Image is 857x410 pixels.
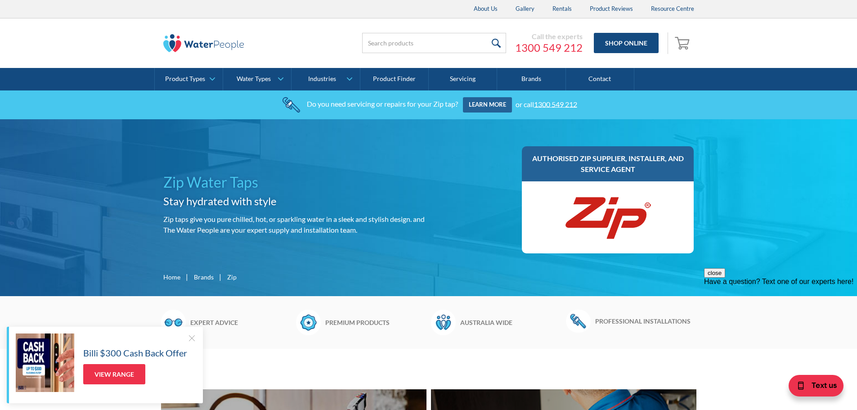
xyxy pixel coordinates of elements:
h5: Billi $300 Cash Back Offer [83,346,187,360]
a: Home [163,272,180,282]
a: Brands [194,272,214,282]
a: Open empty cart [673,32,694,54]
div: or call [516,99,577,108]
img: Wrench [566,310,591,332]
div: | [218,271,223,282]
div: Water Types [237,75,271,83]
h6: Australia wide [460,318,561,327]
img: The Water People [163,34,244,52]
a: 1300 549 212 [534,99,577,108]
a: Product Types [155,68,223,90]
a: Product Finder [360,68,429,90]
a: Industries [292,68,359,90]
a: Water Types [223,68,291,90]
h2: Stay hydrated with style [163,193,425,209]
div: Industries [308,75,336,83]
img: Zip [563,190,653,244]
img: Glasses [161,310,186,335]
h6: Expert advice [190,318,292,327]
a: 1300 549 212 [515,41,583,54]
img: Badge [296,310,321,335]
h1: Zip Water Taps [163,171,425,193]
iframe: podium webchat widget bubble [767,365,857,410]
img: shopping cart [675,36,692,50]
img: Billi $300 Cash Back Offer [16,333,74,392]
a: Servicing [429,68,497,90]
h6: Premium products [325,318,426,327]
a: View Range [83,364,145,384]
a: Shop Online [594,33,659,53]
input: Search products [362,33,506,53]
img: Waterpeople Symbol [431,310,456,335]
a: Contact [566,68,634,90]
h6: Professional installations [595,316,696,326]
div: Do you need servicing or repairs for your Zip tap? [307,99,458,108]
a: Brands [497,68,565,90]
div: Zip [227,272,237,282]
div: | [185,271,189,282]
h3: Authorised Zip supplier, installer, and service agent [531,153,685,175]
div: Call the experts [515,32,583,41]
p: Zip taps give you pure chilled, hot, or sparkling water in a sleek and stylish design. and The Wa... [163,214,425,235]
a: Learn more [463,97,512,113]
div: Product Types [165,75,205,83]
iframe: podium webchat widget prompt [704,268,857,376]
